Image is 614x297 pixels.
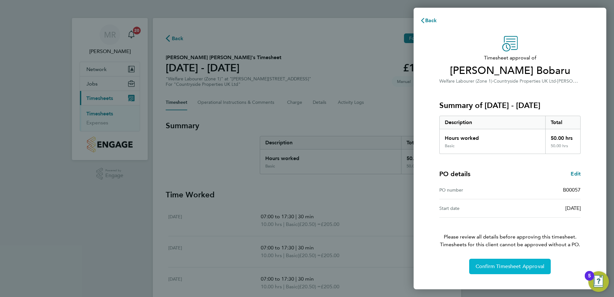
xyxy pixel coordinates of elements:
[545,129,581,143] div: 50.00 hrs
[588,271,609,292] button: Open Resource Center, 5 new notifications
[440,129,545,143] div: Hours worked
[563,187,581,193] span: B00057
[545,143,581,154] div: 50.00 hrs
[571,171,581,177] span: Edit
[414,14,443,27] button: Back
[439,100,581,111] h3: Summary of [DATE] - [DATE]
[432,218,588,248] p: Please review all details before approving this timesheet.
[571,170,581,178] a: Edit
[439,116,581,154] div: Summary of 04 - 10 Aug 2025
[439,186,510,194] div: PO number
[492,78,494,84] span: ·
[432,241,588,248] span: Timesheets for this client cannot be approved without a PO.
[545,116,581,129] div: Total
[439,64,581,77] span: [PERSON_NAME] Bobaru
[439,54,581,62] span: Timesheet approval of
[476,263,544,270] span: Confirm Timesheet Approval
[469,259,551,274] button: Confirm Timesheet Approval
[494,78,556,84] span: Countryside Properties UK Ltd
[425,17,437,23] span: Back
[440,116,545,129] div: Description
[439,169,470,178] h4: PO details
[445,143,454,148] div: Basic
[588,276,591,284] div: 5
[439,204,510,212] div: Start date
[439,78,492,84] span: Welfare Labourer (Zone 1)
[556,78,557,84] span: ·
[510,204,581,212] div: [DATE]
